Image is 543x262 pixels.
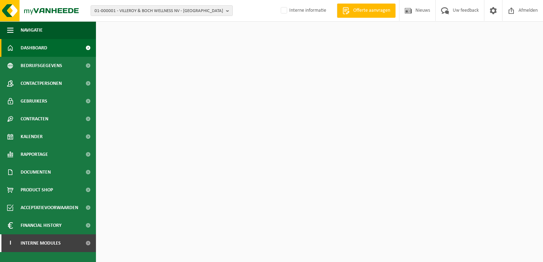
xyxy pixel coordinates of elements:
[95,6,223,16] span: 01-000001 - VILLEROY & BOCH WELLNESS NV - [GEOGRAPHIC_DATA]
[91,5,233,16] button: 01-000001 - VILLEROY & BOCH WELLNESS NV - [GEOGRAPHIC_DATA]
[21,217,61,234] span: Financial History
[351,7,392,14] span: Offerte aanvragen
[21,75,62,92] span: Contactpersonen
[21,199,78,217] span: Acceptatievoorwaarden
[21,128,43,146] span: Kalender
[21,163,51,181] span: Documenten
[21,110,48,128] span: Contracten
[21,92,47,110] span: Gebruikers
[7,234,14,252] span: I
[337,4,396,18] a: Offerte aanvragen
[21,21,43,39] span: Navigatie
[21,181,53,199] span: Product Shop
[21,57,62,75] span: Bedrijfsgegevens
[21,146,48,163] span: Rapportage
[279,5,326,16] label: Interne informatie
[21,39,47,57] span: Dashboard
[21,234,61,252] span: Interne modules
